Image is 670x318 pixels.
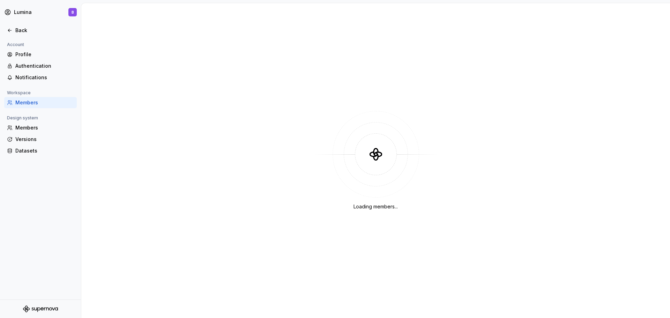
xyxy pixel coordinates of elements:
[15,74,74,81] div: Notifications
[15,136,74,143] div: Versions
[1,5,80,20] button: LuminaB
[4,49,77,60] a: Profile
[72,9,74,15] div: B
[4,134,77,145] a: Versions
[15,27,74,34] div: Back
[4,72,77,83] a: Notifications
[15,124,74,131] div: Members
[4,40,27,49] div: Account
[4,60,77,72] a: Authentication
[4,145,77,156] a: Datasets
[15,99,74,106] div: Members
[15,147,74,154] div: Datasets
[4,25,77,36] a: Back
[4,97,77,108] a: Members
[4,114,41,122] div: Design system
[23,305,58,312] svg: Supernova Logo
[15,51,74,58] div: Profile
[15,62,74,69] div: Authentication
[4,89,33,97] div: Workspace
[4,122,77,133] a: Members
[14,9,32,16] div: Lumina
[353,203,398,210] div: Loading members...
